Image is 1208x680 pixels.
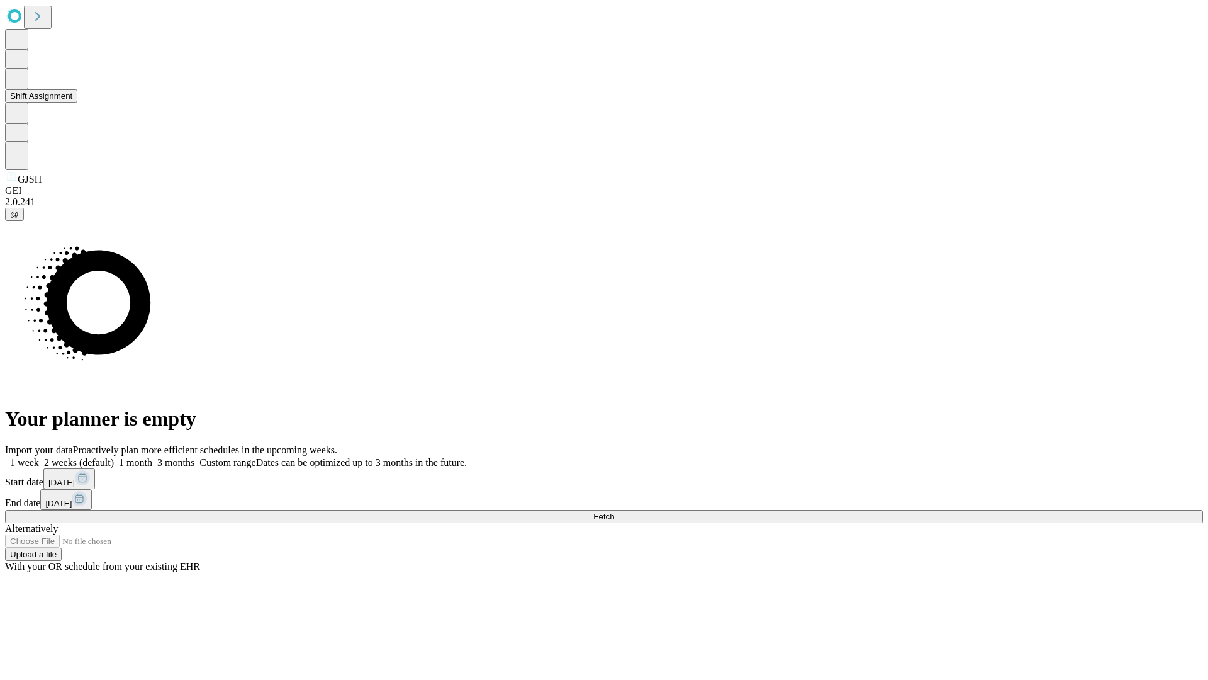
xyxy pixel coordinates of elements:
[5,523,58,534] span: Alternatively
[5,208,24,221] button: @
[10,210,19,219] span: @
[45,499,72,508] span: [DATE]
[5,445,73,455] span: Import your data
[5,185,1203,196] div: GEI
[593,512,614,521] span: Fetch
[10,457,39,468] span: 1 week
[5,561,200,572] span: With your OR schedule from your existing EHR
[5,89,77,103] button: Shift Assignment
[48,478,75,487] span: [DATE]
[157,457,194,468] span: 3 months
[199,457,255,468] span: Custom range
[256,457,467,468] span: Dates can be optimized up to 3 months in the future.
[40,489,92,510] button: [DATE]
[5,468,1203,489] div: Start date
[18,174,42,184] span: GJSH
[119,457,152,468] span: 1 month
[5,196,1203,208] div: 2.0.241
[5,407,1203,431] h1: Your planner is empty
[44,457,114,468] span: 2 weeks (default)
[5,548,62,561] button: Upload a file
[5,489,1203,510] div: End date
[43,468,95,489] button: [DATE]
[5,510,1203,523] button: Fetch
[73,445,337,455] span: Proactively plan more efficient schedules in the upcoming weeks.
